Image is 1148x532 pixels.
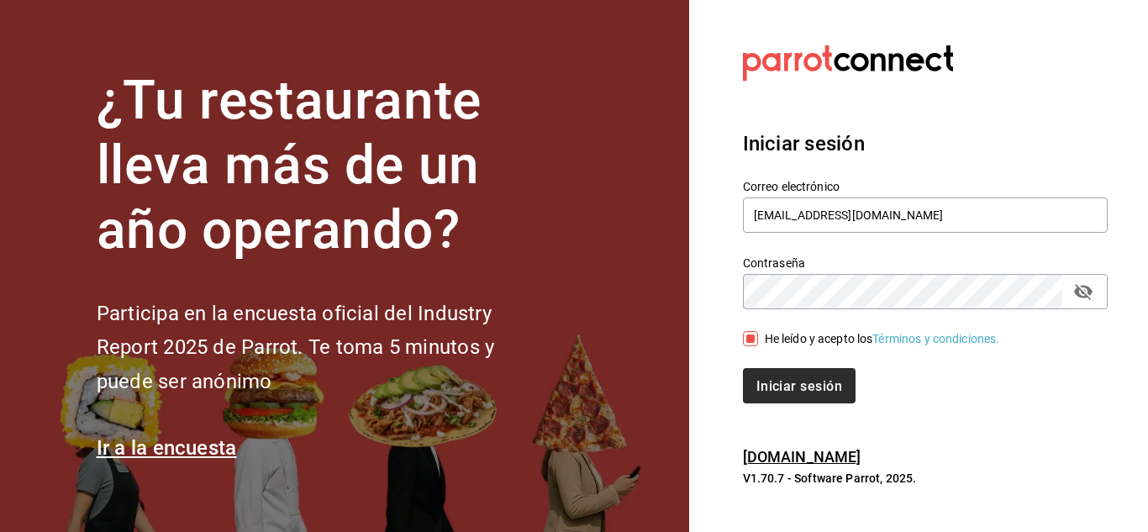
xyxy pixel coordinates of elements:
font: Participa en la encuesta oficial del Industry Report 2025 de Parrot. Te toma 5 minutos y puede se... [97,302,494,394]
font: He leído y acepto los [765,332,873,345]
font: V1.70.7 - Software Parrot, 2025. [743,471,917,485]
font: Contraseña [743,256,805,270]
font: Iniciar sesión [743,132,865,155]
input: Ingresa tu correo electrónico [743,198,1108,233]
a: Términos y condiciones. [872,332,999,345]
button: campo de contraseña [1069,277,1098,306]
font: Iniciar sesión [756,377,842,393]
a: [DOMAIN_NAME] [743,448,861,466]
font: ¿Tu restaurante lleva más de un año operando? [97,69,482,261]
a: Ir a la encuesta [97,436,237,460]
font: Correo electrónico [743,180,840,193]
button: Iniciar sesión [743,368,856,403]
